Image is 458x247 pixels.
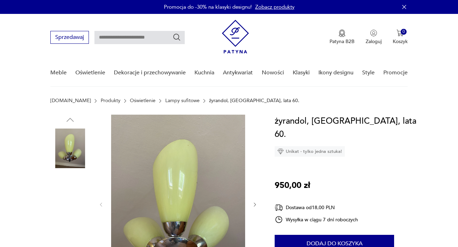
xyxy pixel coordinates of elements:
a: Kuchnia [194,59,214,86]
p: żyrandol, [GEOGRAPHIC_DATA], lata 60. [209,98,299,104]
h1: żyrandol, [GEOGRAPHIC_DATA], lata 60. [275,115,418,141]
img: Ikona koszyka [397,30,403,36]
a: [DOMAIN_NAME] [50,98,91,104]
img: Zdjęcie produktu żyrandol, Polska, lata 60. [50,129,90,168]
button: Sprzedawaj [50,31,89,44]
button: Szukaj [173,33,181,41]
img: Patyna - sklep z meblami i dekoracjami vintage [222,20,249,53]
button: Patyna B2B [330,30,355,45]
img: Ikonka użytkownika [370,30,377,36]
p: Patyna B2B [330,38,355,45]
a: Meble [50,59,67,86]
a: Klasyki [293,59,310,86]
button: 0Koszyk [393,30,408,45]
div: Unikat - tylko jedna sztuka! [275,146,345,157]
div: Dostawa od 18,00 PLN [275,203,358,212]
div: Wysyłka w ciągu 7 dni roboczych [275,215,358,224]
a: Zobacz produkty [255,3,294,10]
a: Ikona medaluPatyna B2B [330,30,355,45]
a: Produkty [101,98,120,104]
a: Antykwariat [223,59,253,86]
div: 0 [401,29,407,35]
button: Zaloguj [366,30,382,45]
a: Sprzedawaj [50,35,89,40]
a: Dekoracje i przechowywanie [114,59,186,86]
a: Oświetlenie [75,59,105,86]
a: Ikony designu [318,59,353,86]
img: Zdjęcie produktu żyrandol, Polska, lata 60. [50,173,90,213]
p: Zaloguj [366,38,382,45]
p: Koszyk [393,38,408,45]
a: Promocje [383,59,408,86]
a: Style [362,59,375,86]
a: Lampy sufitowe [165,98,200,104]
img: Ikona diamentu [277,148,284,155]
a: Nowości [262,59,284,86]
p: 950,00 zł [275,179,310,192]
img: Ikona dostawy [275,203,283,212]
img: Ikona medalu [339,30,345,37]
p: Promocja do -30% na klasyki designu! [164,3,252,10]
a: Oświetlenie [130,98,156,104]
